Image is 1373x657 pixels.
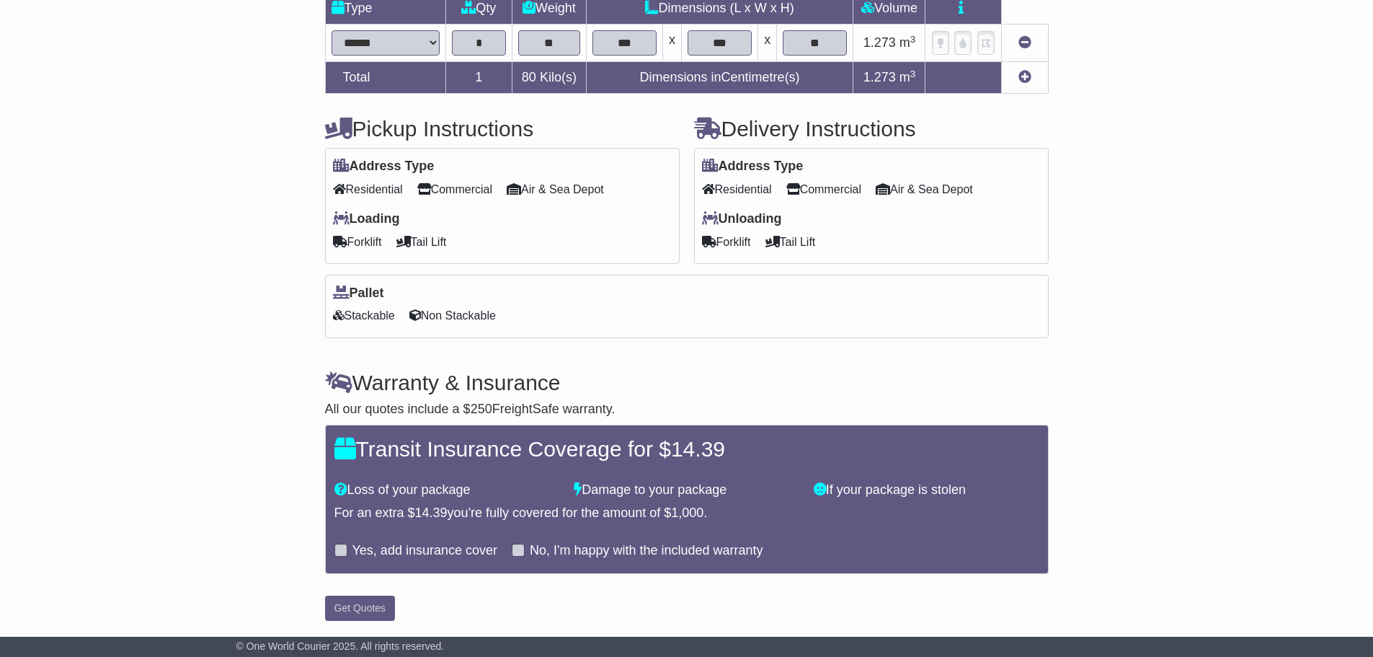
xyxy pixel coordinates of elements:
div: Damage to your package [566,482,807,498]
td: x [662,25,681,62]
h4: Delivery Instructions [694,117,1049,141]
label: Loading [333,211,400,227]
label: Address Type [333,159,435,175]
span: Forklift [702,231,751,253]
span: Stackable [333,304,395,327]
span: 14.39 [671,437,725,461]
div: If your package is stolen [807,482,1047,498]
td: Kilo(s) [512,62,587,94]
div: All our quotes include a $ FreightSafe warranty. [325,402,1049,418]
span: 250 [471,402,492,416]
span: Air & Sea Depot [876,178,973,200]
span: 80 [522,70,536,84]
span: Commercial [786,178,861,200]
span: 1.273 [863,35,896,50]
label: Pallet [333,286,384,301]
sup: 3 [910,69,916,79]
h4: Warranty & Insurance [325,371,1049,394]
button: Get Quotes [325,596,396,621]
a: Remove this item [1018,35,1031,50]
h4: Transit Insurance Coverage for $ [334,437,1039,461]
span: m [899,70,916,84]
span: m [899,35,916,50]
span: Residential [333,178,403,200]
span: Non Stackable [409,304,496,327]
label: No, I'm happy with the included warranty [530,543,763,559]
td: 1 [445,62,512,94]
span: Air & Sea Depot [507,178,604,200]
span: Tail Lift [765,231,816,253]
td: Total [325,62,445,94]
td: x [758,25,777,62]
span: 14.39 [415,506,448,520]
div: Loss of your package [327,482,567,498]
h4: Pickup Instructions [325,117,680,141]
span: Tail Lift [396,231,447,253]
span: Commercial [417,178,492,200]
span: 1,000 [671,506,703,520]
span: Forklift [333,231,382,253]
span: Residential [702,178,772,200]
a: Add new item [1018,70,1031,84]
div: For an extra $ you're fully covered for the amount of $ . [334,506,1039,521]
label: Address Type [702,159,804,175]
label: Yes, add insurance cover [352,543,497,559]
span: © One World Courier 2025. All rights reserved. [236,640,445,652]
sup: 3 [910,34,916,45]
td: Dimensions in Centimetre(s) [586,62,853,94]
label: Unloading [702,211,782,227]
span: 1.273 [863,70,896,84]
